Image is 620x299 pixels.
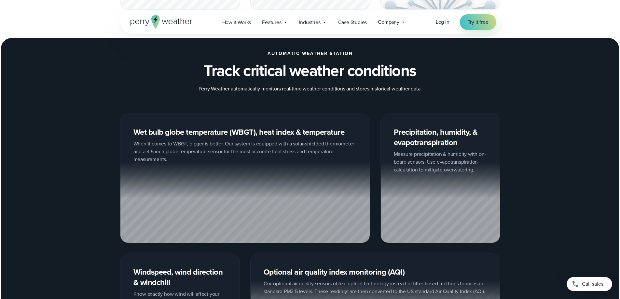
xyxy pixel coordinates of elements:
h3: Track critical weather conditions [204,61,416,80]
a: Case Studies [333,16,373,29]
span: Company [378,18,399,26]
span: Case Studies [338,19,367,26]
span: Features [262,19,281,26]
a: Try it free [460,14,496,30]
span: Industries [299,19,321,26]
a: Call sales [567,277,612,291]
p: Perry Weather automatically monitors real-time weather conditions and stores historical weather d... [199,85,422,93]
span: Call sales [582,280,603,288]
a: Log in [436,18,449,26]
span: How it Works [222,19,251,26]
span: Try it free [468,18,489,26]
h2: AUTOMATIC WEATHER STATION [268,51,353,56]
a: How it Works [217,16,257,29]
